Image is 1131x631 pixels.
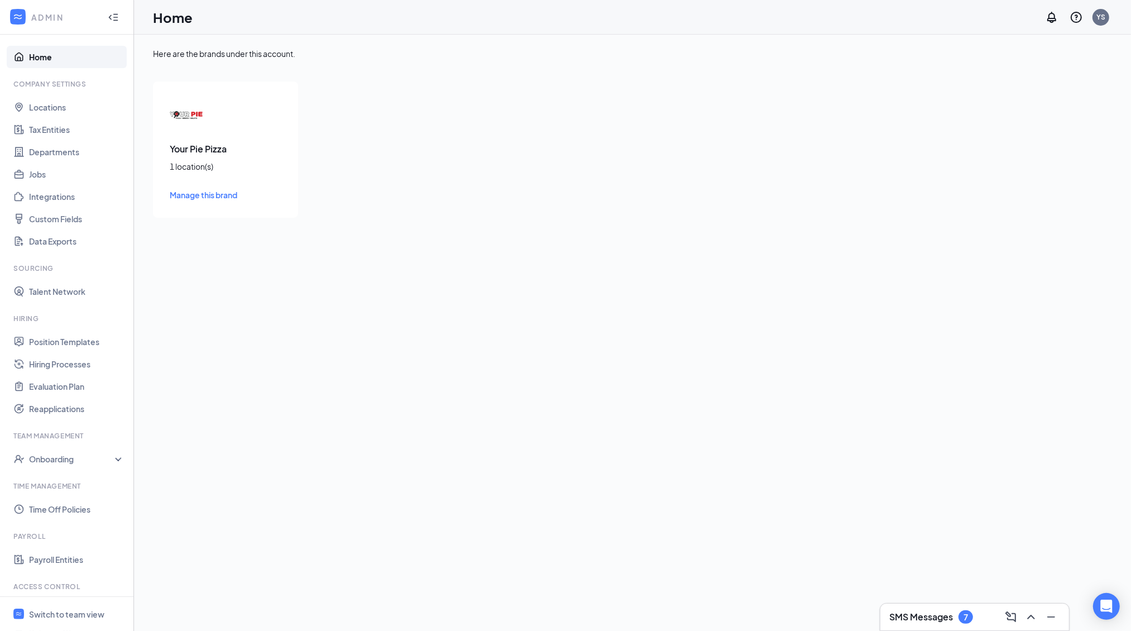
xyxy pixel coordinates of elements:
[1024,610,1038,624] svg: ChevronUp
[13,79,122,89] div: Company Settings
[31,12,98,23] div: ADMIN
[29,280,124,303] a: Talent Network
[29,163,124,185] a: Jobs
[29,141,124,163] a: Departments
[1042,608,1060,626] button: Minimize
[13,532,122,541] div: Payroll
[1096,12,1105,22] div: YS
[964,613,968,622] div: 7
[29,118,124,141] a: Tax Entities
[29,185,124,208] a: Integrations
[1004,610,1018,624] svg: ComposeMessage
[29,609,104,620] div: Switch to team view
[29,453,115,465] div: Onboarding
[1044,610,1058,624] svg: Minimize
[29,208,124,230] a: Custom Fields
[13,431,122,441] div: Team Management
[1022,608,1040,626] button: ChevronUp
[13,582,122,591] div: Access control
[889,611,953,623] h3: SMS Messages
[13,264,122,273] div: Sourcing
[1070,11,1083,24] svg: QuestionInfo
[29,375,124,398] a: Evaluation Plan
[29,46,124,68] a: Home
[29,353,124,375] a: Hiring Processes
[1002,608,1020,626] button: ComposeMessage
[13,314,122,323] div: Hiring
[1045,11,1058,24] svg: Notifications
[13,481,122,491] div: Time Management
[29,331,124,353] a: Position Templates
[170,98,203,132] img: Your Pie Pizza logo
[170,161,281,172] div: 1 location(s)
[153,8,193,27] h1: Home
[15,610,22,618] svg: WorkstreamLogo
[29,498,124,520] a: Time Off Policies
[29,398,124,420] a: Reapplications
[170,189,281,201] a: Manage this brand
[108,12,119,23] svg: Collapse
[170,190,237,200] span: Manage this brand
[153,48,1112,59] div: Here are the brands under this account.
[29,548,124,571] a: Payroll Entities
[13,453,25,465] svg: UserCheck
[29,230,124,252] a: Data Exports
[12,11,23,22] svg: WorkstreamLogo
[170,143,281,155] h3: Your Pie Pizza
[29,96,124,118] a: Locations
[1093,593,1120,620] div: Open Intercom Messenger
